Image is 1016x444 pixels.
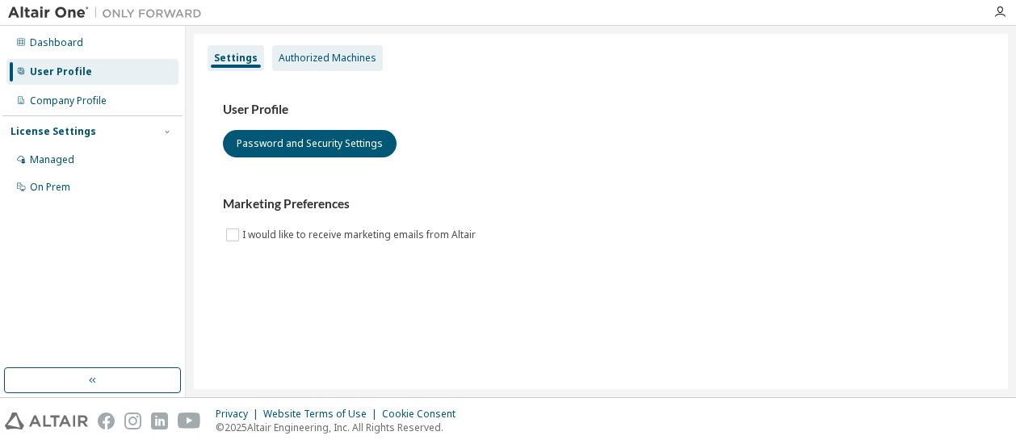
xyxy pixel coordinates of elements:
[30,153,74,166] div: Managed
[30,181,70,194] div: On Prem
[263,408,382,421] div: Website Terms of Use
[242,225,479,245] label: I would like to receive marketing emails from Altair
[151,413,168,429] img: linkedin.svg
[10,125,96,138] div: License Settings
[30,65,92,78] div: User Profile
[223,130,397,157] button: Password and Security Settings
[8,5,210,21] img: Altair One
[178,413,201,429] img: youtube.svg
[30,36,83,49] div: Dashboard
[279,52,376,65] div: Authorized Machines
[216,408,263,421] div: Privacy
[223,196,979,212] h3: Marketing Preferences
[124,413,141,429] img: instagram.svg
[5,413,88,429] img: altair_logo.svg
[214,52,258,65] div: Settings
[382,408,465,421] div: Cookie Consent
[216,421,465,434] p: © 2025 Altair Engineering, Inc. All Rights Reserved.
[30,94,107,107] div: Company Profile
[223,102,979,118] h3: User Profile
[98,413,115,429] img: facebook.svg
